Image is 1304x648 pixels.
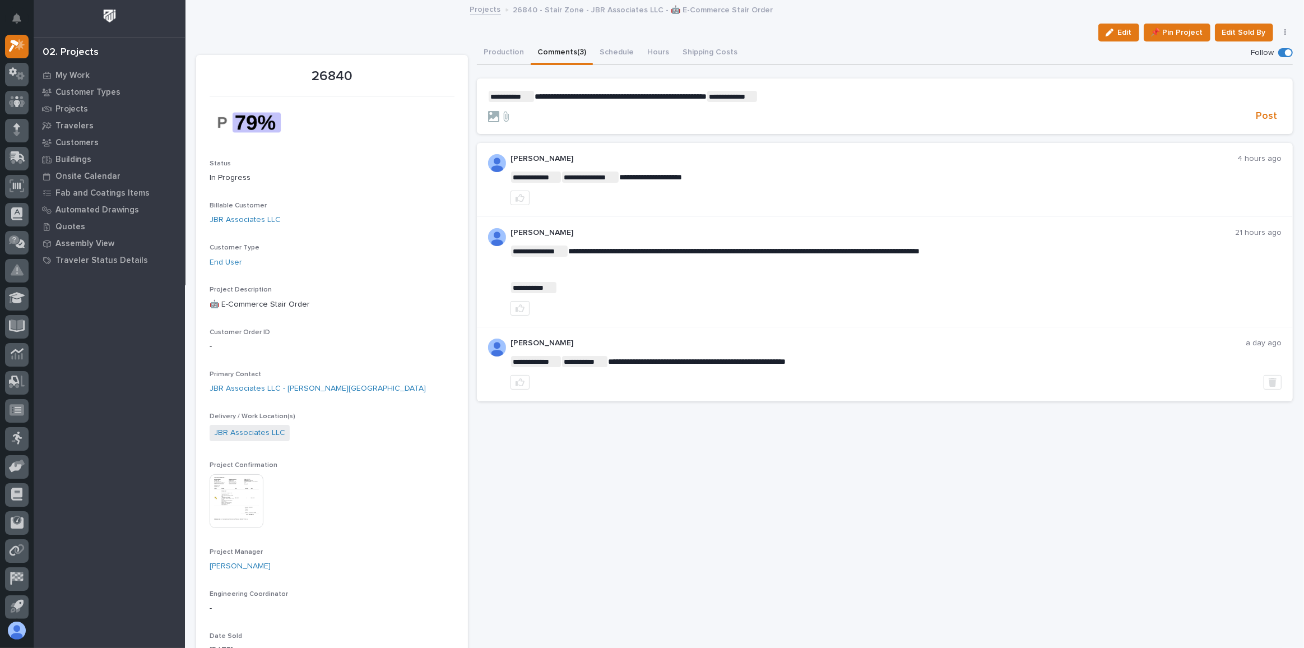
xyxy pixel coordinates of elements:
button: like this post [511,191,530,205]
p: Travelers [55,121,94,131]
button: Production [477,41,531,65]
span: Customer Type [210,244,259,251]
button: Edit [1098,24,1139,41]
button: Schedule [593,41,641,65]
p: Traveler Status Details [55,256,148,266]
button: Hours [641,41,676,65]
span: Edit Sold By [1222,26,1266,39]
button: 📌 Pin Project [1144,24,1210,41]
p: - [210,341,454,353]
a: Fab and Coatings Items [34,184,185,201]
a: JBR Associates LLC [210,214,281,226]
p: In Progress [210,172,454,184]
span: Project Confirmation [210,462,277,469]
p: Fab and Coatings Items [55,188,150,198]
span: Delivery / Work Location(s) [210,413,295,420]
span: Project Description [210,286,272,293]
button: Notifications [5,7,29,30]
a: Quotes [34,218,185,235]
div: Notifications [14,13,29,31]
p: a day ago [1246,339,1282,348]
span: Date Sold [210,633,242,640]
span: Status [210,160,231,167]
img: Workspace Logo [99,6,120,26]
button: like this post [511,301,530,316]
span: Engineering Coordinator [210,591,288,598]
a: My Work [34,67,185,84]
p: [PERSON_NAME] [511,154,1237,164]
button: like this post [511,375,530,390]
p: Customers [55,138,99,148]
a: Customer Types [34,84,185,100]
button: Delete post [1264,375,1282,390]
button: Post [1251,110,1282,123]
a: JBR Associates LLC [214,427,285,439]
span: Post [1256,110,1277,123]
p: Projects [55,104,88,114]
p: Buildings [55,155,91,165]
p: - [210,603,454,614]
div: 02. Projects [43,47,99,59]
a: Travelers [34,117,185,134]
span: 📌 Pin Project [1151,26,1203,39]
button: Shipping Costs [676,41,744,65]
a: Customers [34,134,185,151]
p: [PERSON_NAME] [511,339,1246,348]
p: Quotes [55,222,85,232]
a: Buildings [34,151,185,168]
img: AD_cMMROVhewrCPqdu1DyWElRfTPtaMDIZb0Cz2p22wkP4SfGmFYCmSpR4ubGkS2JiFWMw9FE42fAOOw7Djl2MNBNTCFnhXYx... [488,228,506,246]
a: [PERSON_NAME] [210,561,271,572]
img: ALV-UjUW5P6fp_EKJDib9bSu4i9siC2VWaYoJ4wmsxqwS8ugEzqt2jUn7pYeYhA5TGr5A6D3IzuemHUGlvM5rCUNVp4NrpVac... [488,339,506,357]
span: Project Manager [210,549,263,556]
a: Assembly View [34,235,185,252]
a: Traveler Status Details [34,252,185,269]
button: users-avatar [5,619,29,642]
p: 21 hours ago [1235,228,1282,238]
span: Billable Customer [210,202,267,209]
p: 26840 [210,68,454,85]
p: [PERSON_NAME] [511,228,1235,238]
p: Onsite Calendar [55,172,120,182]
a: Automated Drawings [34,201,185,218]
span: Primary Contact [210,371,261,378]
p: 🤖 E-Commerce Stair Order [210,299,454,311]
a: Projects [470,2,501,15]
button: Edit Sold By [1215,24,1273,41]
img: AOh14GjpcA6ydKGAvwfezp8OhN30Q3_1BHk5lQOeczEvCIoEuGETHm2tT-JUDAHyqffuBe4ae2BInEDZwLlH3tcCd_oYlV_i4... [488,154,506,172]
p: 4 hours ago [1237,154,1282,164]
button: Comments (3) [531,41,593,65]
a: End User [210,257,242,269]
p: Assembly View [55,239,114,249]
p: Automated Drawings [55,205,139,215]
a: Projects [34,100,185,117]
span: Customer Order ID [210,329,270,336]
span: Edit [1118,27,1132,38]
p: Follow [1251,48,1274,58]
p: Customer Types [55,87,120,98]
a: Onsite Calendar [34,168,185,184]
img: 7Sw3CtBvL0pik2tipYqqt1FRW3YSENTw1Ptbt3uusOM [210,103,294,142]
a: JBR Associates LLC - [PERSON_NAME][GEOGRAPHIC_DATA] [210,383,426,395]
p: 26840 - Stair Zone - JBR Associates LLC - 🤖 E-Commerce Stair Order [513,3,773,15]
p: My Work [55,71,90,81]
